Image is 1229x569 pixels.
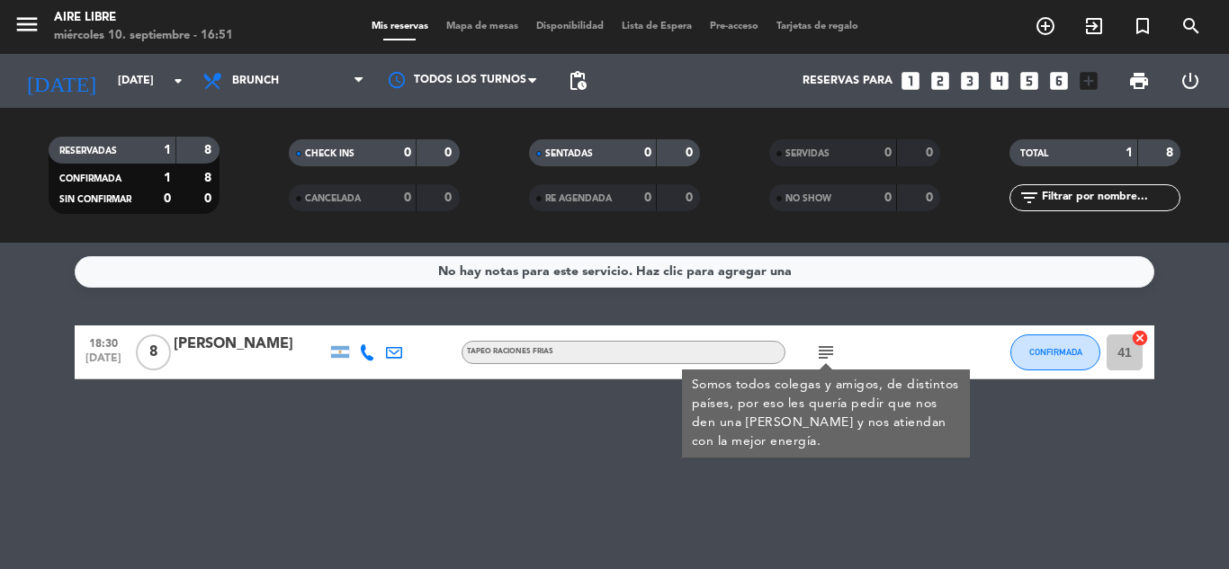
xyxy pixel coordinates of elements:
[1166,147,1177,159] strong: 8
[54,27,233,45] div: miércoles 10. septiembre - 16:51
[204,172,215,184] strong: 8
[803,75,893,87] span: Reservas para
[363,22,437,31] span: Mis reservas
[444,191,455,204] strong: 0
[545,149,593,158] span: SENTADAS
[928,69,952,93] i: looks_two
[1029,347,1082,357] span: CONFIRMADA
[1035,15,1056,37] i: add_circle_outline
[467,348,553,355] span: TAPEO RACIONES FRIAS
[1018,187,1040,209] i: filter_list
[136,334,171,370] span: 8
[884,191,892,204] strong: 0
[1077,69,1100,93] i: add_box
[785,149,830,158] span: SERVIDAS
[204,144,215,156] strong: 8
[884,147,892,159] strong: 0
[1083,15,1105,37] i: exit_to_app
[59,195,131,204] span: SIN CONFIRMAR
[899,69,922,93] i: looks_one
[437,22,527,31] span: Mapa de mesas
[81,332,126,352] span: 18:30
[1132,15,1153,37] i: turned_in_not
[926,191,937,204] strong: 0
[404,147,411,159] strong: 0
[701,22,767,31] span: Pre-acceso
[686,191,696,204] strong: 0
[164,192,171,205] strong: 0
[13,11,40,38] i: menu
[815,342,837,363] i: subject
[926,147,937,159] strong: 0
[686,147,696,159] strong: 0
[174,333,327,356] div: [PERSON_NAME]
[644,191,651,204] strong: 0
[1047,69,1071,93] i: looks_6
[1126,147,1133,159] strong: 1
[204,192,215,205] strong: 0
[167,70,189,92] i: arrow_drop_down
[1020,149,1048,158] span: TOTAL
[613,22,701,31] span: Lista de Espera
[305,149,354,158] span: CHECK INS
[785,194,831,203] span: NO SHOW
[1131,329,1149,347] i: cancel
[644,147,651,159] strong: 0
[1010,334,1100,370] button: CONFIRMADA
[988,69,1011,93] i: looks_4
[438,262,792,282] div: No hay notas para este servicio. Haz clic para agregar una
[1180,70,1201,92] i: power_settings_new
[404,191,411,204] strong: 0
[545,194,612,203] span: RE AGENDADA
[164,172,171,184] strong: 1
[444,147,455,159] strong: 0
[567,70,588,92] span: pending_actions
[59,147,117,156] span: RESERVADAS
[767,22,867,31] span: Tarjetas de regalo
[305,194,361,203] span: CANCELADA
[692,376,961,451] div: Somos todos colegas y amigos, de distintos países, por eso les quería pedir que nos den una [PERS...
[59,174,121,183] span: CONFIRMADA
[81,352,126,373] span: [DATE]
[1180,15,1202,37] i: search
[958,69,982,93] i: looks_3
[232,75,279,87] span: Brunch
[527,22,613,31] span: Disponibilidad
[1018,69,1041,93] i: looks_5
[54,9,233,27] div: Aire Libre
[13,61,109,101] i: [DATE]
[1128,70,1150,92] span: print
[1164,54,1216,108] div: LOG OUT
[1040,188,1180,208] input: Filtrar por nombre...
[13,11,40,44] button: menu
[164,144,171,156] strong: 1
